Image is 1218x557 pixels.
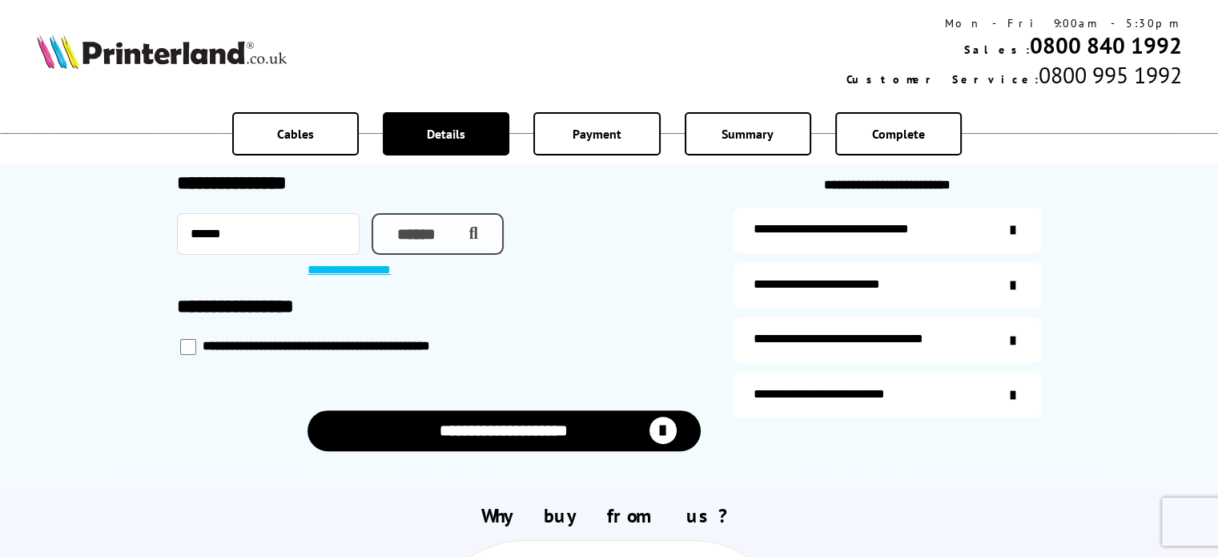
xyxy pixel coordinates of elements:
[37,34,287,69] img: Printerland Logo
[846,72,1038,87] span: Customer Service:
[1038,60,1181,90] span: 0800 995 1992
[722,126,774,142] span: Summary
[733,263,1042,309] a: items-arrive
[277,126,314,142] span: Cables
[733,373,1042,418] a: secure-website
[1029,30,1181,60] a: 0800 840 1992
[846,16,1181,30] div: Mon - Fri 9:00am - 5:30pm
[573,126,621,142] span: Payment
[872,126,925,142] span: Complete
[37,503,1182,528] h2: Why buy from us?
[963,42,1029,57] span: Sales:
[427,126,465,142] span: Details
[733,208,1042,253] a: additional-ink
[733,317,1042,363] a: additional-cables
